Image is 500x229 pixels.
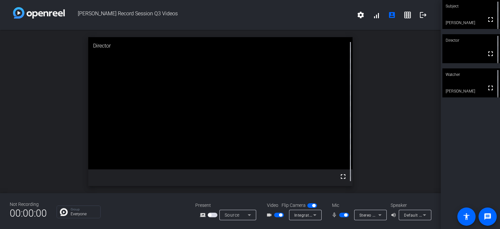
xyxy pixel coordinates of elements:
[487,84,494,92] mat-icon: fullscreen
[65,7,353,23] span: [PERSON_NAME] Record Session Q3 Videos
[326,202,391,209] div: Mic
[225,212,240,218] span: Source
[484,213,492,221] mat-icon: message
[487,50,494,58] mat-icon: fullscreen
[404,212,500,218] span: Default - Speakers/Headphones (Realtek(R) Audio)
[391,211,398,219] mat-icon: volume_up
[487,16,494,23] mat-icon: fullscreen
[71,208,97,211] p: Group
[388,11,396,19] mat-icon: account_box
[266,211,274,219] mat-icon: videocam_outline
[60,208,68,216] img: Chat Icon
[88,37,353,55] div: Director
[442,68,500,81] div: Watcher
[331,211,339,219] mat-icon: mic_none
[339,173,347,180] mat-icon: fullscreen
[282,202,306,209] span: Flip Camera
[10,201,47,208] div: Not Recording
[419,11,427,19] mat-icon: logout
[13,7,65,19] img: white-gradient.svg
[359,212,415,218] span: Stereo Mix (Realtek(R) Audio)
[10,205,47,221] span: 00:00:00
[404,11,411,19] mat-icon: grid_on
[463,213,470,221] mat-icon: accessibility
[267,202,278,209] span: Video
[71,212,97,216] p: Everyone
[368,7,384,23] button: signal_cellular_alt
[195,202,260,209] div: Present
[442,34,500,47] div: Director
[294,212,355,218] span: Integrated Webcam (0bda:58f4)
[357,11,365,19] mat-icon: settings
[200,211,208,219] mat-icon: screen_share_outline
[391,202,430,209] div: Speaker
